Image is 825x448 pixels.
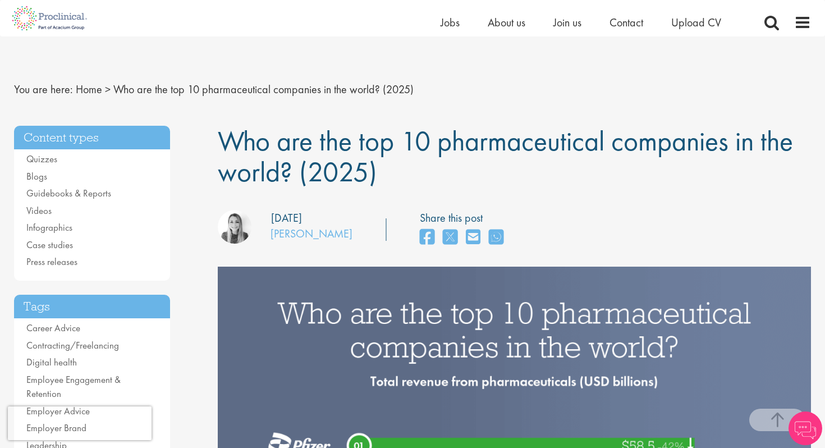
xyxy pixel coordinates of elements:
[14,126,170,150] h3: Content types
[218,123,793,190] span: Who are the top 10 pharmaceutical companies in the world? (2025)
[26,221,72,234] a: Infographics
[271,210,302,226] div: [DATE]
[443,226,457,250] a: share on twitter
[489,226,503,250] a: share on whats app
[14,295,170,319] h3: Tags
[26,356,77,368] a: Digital health
[14,82,73,97] span: You are here:
[466,226,480,250] a: share on email
[420,210,509,226] label: Share this post
[609,15,643,30] a: Contact
[8,406,152,440] iframe: reCAPTCHA
[488,15,525,30] a: About us
[26,239,73,251] a: Case studies
[26,322,80,334] a: Career Advice
[113,82,414,97] span: Who are the top 10 pharmaceutical companies in the world? (2025)
[789,412,822,445] img: Chatbot
[26,153,57,165] a: Quizzes
[26,373,121,400] a: Employee Engagement & Retention
[271,226,352,241] a: [PERSON_NAME]
[105,82,111,97] span: >
[441,15,460,30] a: Jobs
[76,82,102,97] a: breadcrumb link
[218,210,251,244] img: Hannah Burke
[26,187,111,199] a: Guidebooks & Reports
[420,226,434,250] a: share on facebook
[26,255,77,268] a: Press releases
[26,339,119,351] a: Contracting/Freelancing
[553,15,581,30] a: Join us
[671,15,721,30] a: Upload CV
[26,405,90,417] a: Employer Advice
[26,170,47,182] a: Blogs
[26,204,52,217] a: Videos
